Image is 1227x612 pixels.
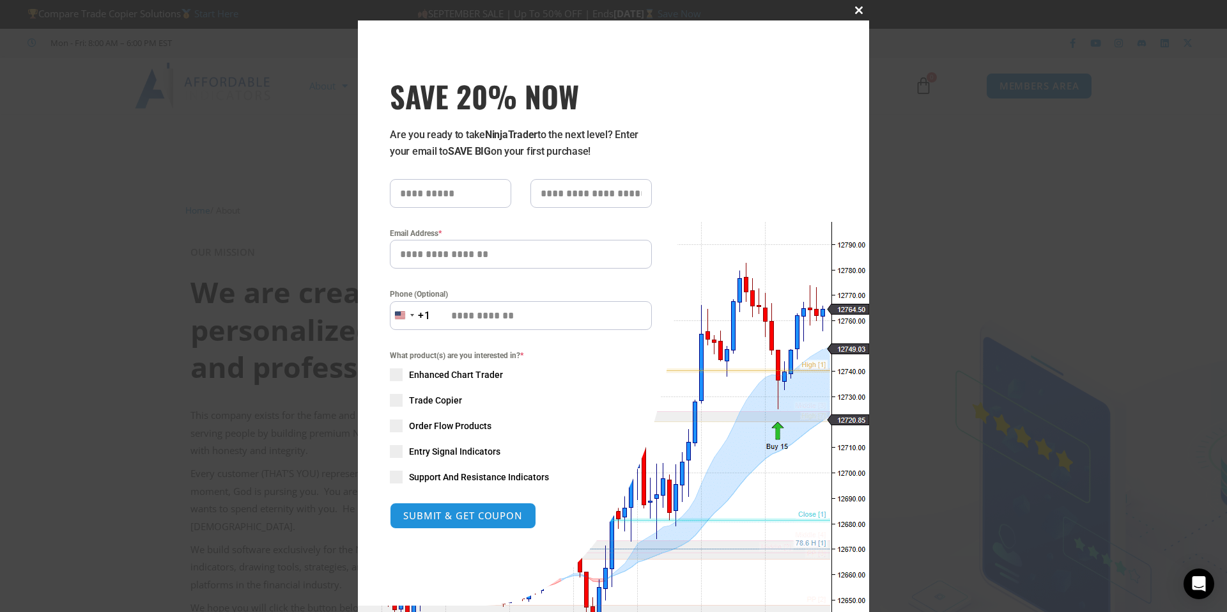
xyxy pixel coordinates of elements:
[390,288,652,301] label: Phone (Optional)
[418,308,431,324] div: +1
[390,394,652,407] label: Trade Copier
[485,129,537,141] strong: NinjaTrader
[409,394,462,407] span: Trade Copier
[409,445,500,458] span: Entry Signal Indicators
[409,420,491,432] span: Order Flow Products
[390,301,431,330] button: Selected country
[390,503,536,529] button: SUBMIT & GET COUPON
[409,471,549,483] span: Support And Resistance Indicators
[448,145,491,157] strong: SAVE BIG
[1184,569,1214,599] div: Open Intercom Messenger
[390,349,652,362] span: What product(s) are you interested in?
[390,445,652,458] label: Entry Signal Indicators
[390,227,652,240] label: Email Address
[409,368,503,381] span: Enhanced Chart Trader
[390,471,652,483] label: Support And Resistance Indicators
[390,127,652,160] p: Are you ready to take to the next level? Enter your email to on your first purchase!
[390,78,652,114] h3: SAVE 20% NOW
[390,420,652,432] label: Order Flow Products
[390,368,652,381] label: Enhanced Chart Trader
